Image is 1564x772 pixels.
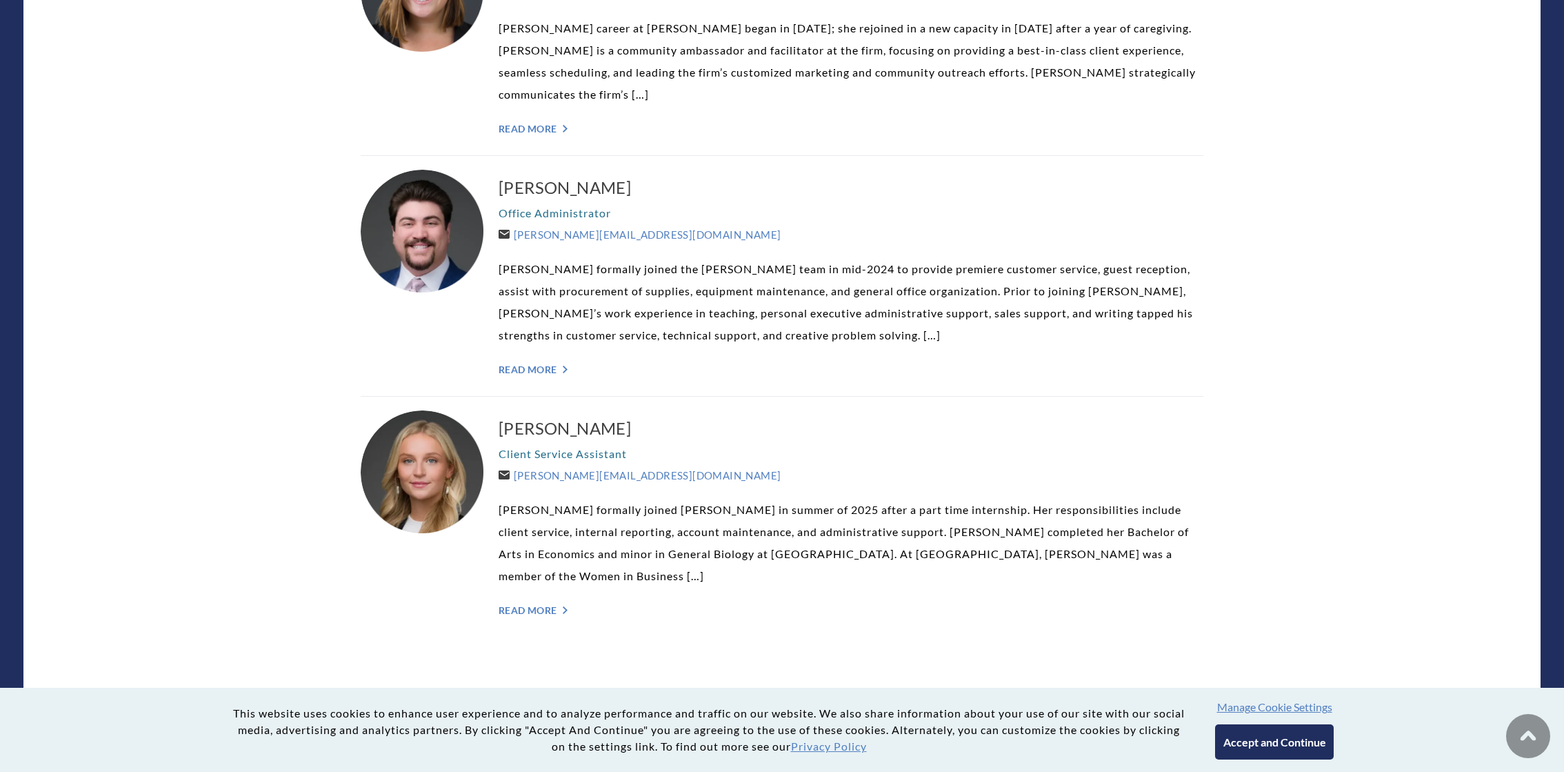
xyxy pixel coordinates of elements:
a: [PERSON_NAME] [499,177,1203,199]
button: Manage Cookie Settings [1217,700,1332,713]
button: Accept and Continue [1215,724,1333,760]
a: [PERSON_NAME][EMAIL_ADDRESS][DOMAIN_NAME] [499,228,781,241]
p: This website uses cookies to enhance user experience and to analyze performance and traffic on ou... [230,705,1187,755]
p: Client Service Assistant [499,443,1203,465]
p: [PERSON_NAME] formally joined the [PERSON_NAME] team in mid-2024 to provide premiere customer ser... [499,258,1203,346]
a: [PERSON_NAME][EMAIL_ADDRESS][DOMAIN_NAME] [499,469,781,482]
p: Office Administrator [499,202,1203,224]
a: Privacy Policy [791,740,867,753]
p: [PERSON_NAME] career at [PERSON_NAME] began in [DATE]; she rejoined in a new capacity in [DATE] a... [499,17,1203,106]
a: Read More "> [499,364,1203,375]
a: Read More "> [499,604,1203,616]
a: [PERSON_NAME] [499,417,1203,439]
p: [PERSON_NAME] formally joined [PERSON_NAME] in summer of 2025 after a part time internship. Her r... [499,499,1203,587]
a: Read More "> [499,123,1203,135]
